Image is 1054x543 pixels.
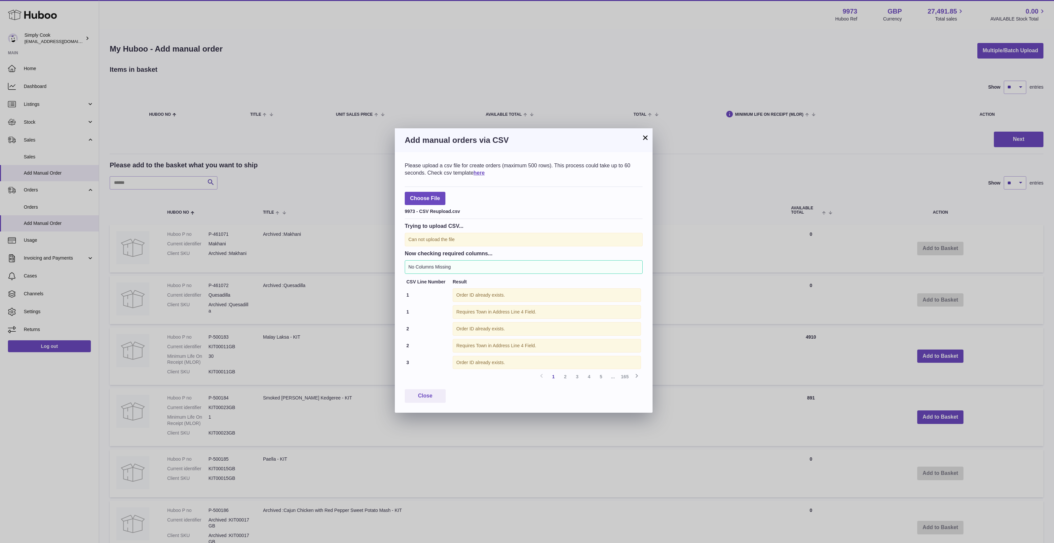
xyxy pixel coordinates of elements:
[641,134,649,142] button: ×
[547,371,559,383] a: 1
[406,326,409,331] strong: 2
[405,277,451,287] th: CSV Line Number
[418,393,433,398] span: Close
[453,288,641,302] div: Order ID already exists.
[405,222,643,230] h3: Trying to upload CSV...
[453,339,641,353] div: Requires Town in Address Line 4 Field.
[453,322,641,336] div: Order ID already exists.
[571,371,583,383] a: 3
[405,389,446,403] button: Close
[406,360,409,365] strong: 3
[583,371,595,383] a: 4
[453,305,641,319] div: Requires Town in Address Line 4 Field.
[595,371,607,383] a: 5
[405,250,643,257] h3: Now checking required columns...
[473,170,485,176] a: here
[406,343,409,348] strong: 2
[619,371,631,383] a: 165
[451,277,643,287] th: Result
[607,371,619,383] span: ...
[406,292,409,298] strong: 1
[406,309,409,314] strong: 1
[405,233,643,246] div: Can not upload the file
[405,260,643,274] div: No Columns Missing
[405,162,643,176] div: Please upload a csv file for create orders (maximum 500 rows). This process could take up to 60 s...
[405,192,445,205] span: Choose File
[405,135,643,146] h3: Add manual orders via CSV
[559,371,571,383] a: 2
[405,207,643,215] div: 9973 - CSV Reupload.csv
[453,356,641,369] div: Order ID already exists.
